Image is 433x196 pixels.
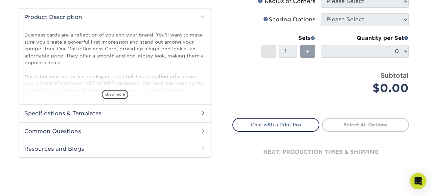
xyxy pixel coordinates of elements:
[19,122,211,140] h2: Common Questions
[102,90,128,99] span: show more
[261,34,315,42] div: Sets
[232,118,319,131] a: Chat with a Print Pro
[19,140,211,157] h2: Resources and Blogs
[381,72,409,79] strong: Subtotal
[326,80,409,96] div: $0.00
[267,46,270,56] span: -
[322,118,409,131] a: Select All Options
[232,132,409,172] div: next: production times & shipping
[263,16,315,24] div: Scoring Options
[19,8,211,26] h2: Product Description
[24,31,206,128] p: Business cards are a reflection of you and your brand. You'll want to make sure you create a powe...
[19,104,211,122] h2: Specifications & Templates
[410,173,426,189] div: Open Intercom Messenger
[305,46,310,56] span: +
[321,34,409,42] div: Quantity per Set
